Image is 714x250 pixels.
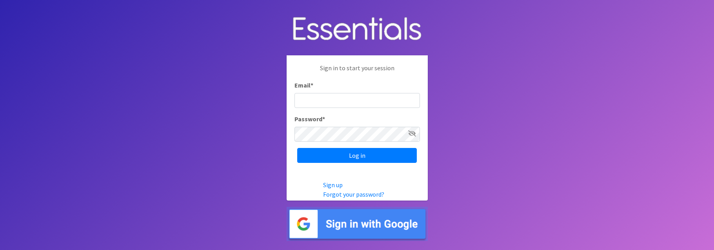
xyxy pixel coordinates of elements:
[287,9,428,49] img: Human Essentials
[322,115,325,123] abbr: required
[311,81,313,89] abbr: required
[294,63,420,80] p: Sign in to start your session
[323,190,384,198] a: Forgot your password?
[323,181,343,189] a: Sign up
[297,148,417,163] input: Log in
[294,80,313,90] label: Email
[294,114,325,124] label: Password
[287,207,428,241] img: Sign in with Google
